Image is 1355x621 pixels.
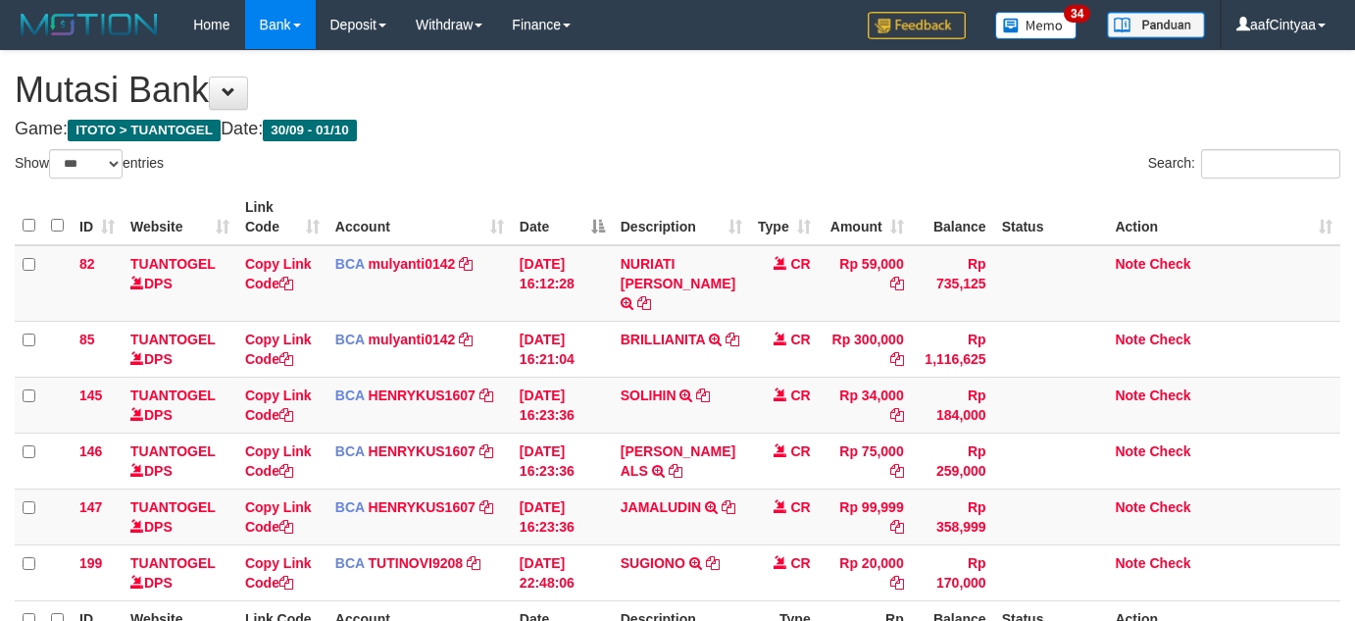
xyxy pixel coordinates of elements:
a: SUGIONO [621,555,685,571]
th: Description: activate to sort column ascending [613,189,750,245]
a: mulyanti0142 [369,332,456,347]
label: Show entries [15,149,164,179]
a: HENRYKUS1607 [369,443,476,459]
th: Link Code: activate to sort column ascending [237,189,327,245]
td: [DATE] 16:21:04 [512,321,613,377]
a: Copy Rp 59,000 to clipboard [890,276,904,291]
input: Search: [1201,149,1340,179]
a: Note [1115,256,1145,272]
span: CR [790,499,810,515]
a: TUTINOVI9208 [369,555,463,571]
a: Copy Link Code [245,256,312,291]
a: Copy Link Code [245,332,312,367]
a: Copy HENRYKUS1607 to clipboard [479,388,493,403]
td: Rp 34,000 [819,377,912,433]
a: Copy Rp 34,000 to clipboard [890,407,904,423]
th: Action: activate to sort column ascending [1107,189,1340,245]
a: Copy TUTINOVI9208 to clipboard [467,555,480,571]
td: Rp 735,125 [912,245,994,322]
th: Amount: activate to sort column ascending [819,189,912,245]
a: Copy Rp 75,000 to clipboard [890,463,904,479]
td: DPS [123,489,237,544]
a: TUANTOGEL [130,332,216,347]
a: Copy Rp 20,000 to clipboard [890,575,904,591]
span: BCA [335,332,365,347]
a: Copy Link Code [245,499,312,535]
img: Feedback.jpg [868,12,966,39]
td: [DATE] 16:23:36 [512,377,613,433]
a: TUANTOGEL [130,443,216,459]
a: Copy Rp 300,000 to clipboard [890,351,904,367]
a: Copy BRILLIANITA to clipboard [726,332,739,347]
span: CR [790,332,810,347]
a: Copy HENRYKUS1607 to clipboard [479,443,493,459]
td: DPS [123,544,237,600]
span: BCA [335,443,365,459]
span: 147 [79,499,102,515]
a: Copy JAMALUDIN to clipboard [722,499,735,515]
a: Copy HENRYKUS1607 to clipboard [479,499,493,515]
td: Rp 20,000 [819,544,912,600]
a: Copy mulyanti0142 to clipboard [459,256,473,272]
span: 82 [79,256,95,272]
td: Rp 358,999 [912,489,994,544]
th: Status [994,189,1108,245]
a: HENRYKUS1607 [369,499,476,515]
a: Copy Rp 99,999 to clipboard [890,519,904,535]
a: NURIATI [PERSON_NAME] [621,256,735,291]
a: JAMALUDIN [621,499,701,515]
a: Check [1149,388,1190,403]
a: Note [1115,555,1145,571]
a: TUANTOGEL [130,555,216,571]
td: DPS [123,321,237,377]
td: Rp 75,000 [819,433,912,489]
td: Rp 99,999 [819,489,912,544]
th: Balance [912,189,994,245]
span: 34 [1064,5,1090,23]
td: DPS [123,377,237,433]
a: SOLIHIN [621,388,677,403]
select: Showentries [49,149,123,179]
th: Type: activate to sort column ascending [750,189,819,245]
a: TUANTOGEL [130,499,216,515]
td: [DATE] 16:23:36 [512,433,613,489]
td: Rp 184,000 [912,377,994,433]
td: Rp 259,000 [912,433,994,489]
span: CR [790,443,810,459]
a: Note [1115,499,1145,515]
a: Note [1115,443,1145,459]
a: Note [1115,388,1145,403]
span: 30/09 - 01/10 [263,120,357,141]
td: [DATE] 16:23:36 [512,489,613,544]
span: 85 [79,332,95,347]
td: Rp 59,000 [819,245,912,322]
td: [DATE] 16:12:28 [512,245,613,322]
a: TUANTOGEL [130,388,216,403]
a: BRILLIANITA [621,332,705,347]
a: Copy Link Code [245,443,312,479]
th: Account: activate to sort column ascending [327,189,512,245]
td: Rp 300,000 [819,321,912,377]
a: Check [1149,332,1190,347]
a: [PERSON_NAME] ALS [621,443,735,479]
span: ITOTO > TUANTOGEL [68,120,221,141]
td: Rp 170,000 [912,544,994,600]
a: Check [1149,555,1190,571]
td: DPS [123,245,237,322]
th: ID: activate to sort column ascending [72,189,123,245]
th: Website: activate to sort column ascending [123,189,237,245]
a: Check [1149,499,1190,515]
td: [DATE] 22:48:06 [512,544,613,600]
img: panduan.png [1107,12,1205,38]
h1: Mutasi Bank [15,71,1340,110]
th: Date: activate to sort column descending [512,189,613,245]
a: Check [1149,443,1190,459]
img: Button%20Memo.svg [995,12,1078,39]
span: 146 [79,443,102,459]
span: BCA [335,555,365,571]
a: Copy mulyanti0142 to clipboard [459,332,473,347]
a: Copy Link Code [245,555,312,591]
a: mulyanti0142 [369,256,456,272]
span: CR [790,555,810,571]
label: Search: [1148,149,1340,179]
